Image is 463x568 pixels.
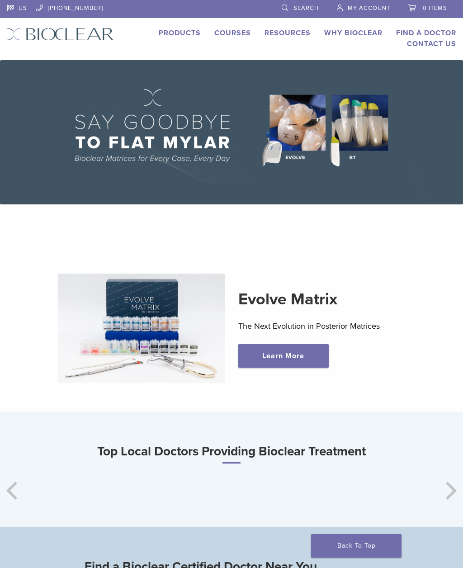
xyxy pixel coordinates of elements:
[159,28,201,38] a: Products
[348,5,390,12] span: My Account
[238,344,329,368] a: Learn More
[214,28,251,38] a: Courses
[265,28,311,38] a: Resources
[238,289,405,310] h2: Evolve Matrix
[58,274,225,383] img: Evolve Matrix
[311,534,402,558] a: Back To Top
[293,5,319,12] span: Search
[396,28,456,38] a: Find A Doctor
[407,39,456,48] a: Contact Us
[324,28,383,38] a: Why Bioclear
[7,28,114,41] img: Bioclear
[238,319,405,333] p: The Next Evolution in Posterior Matrices
[423,5,447,12] span: 0 items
